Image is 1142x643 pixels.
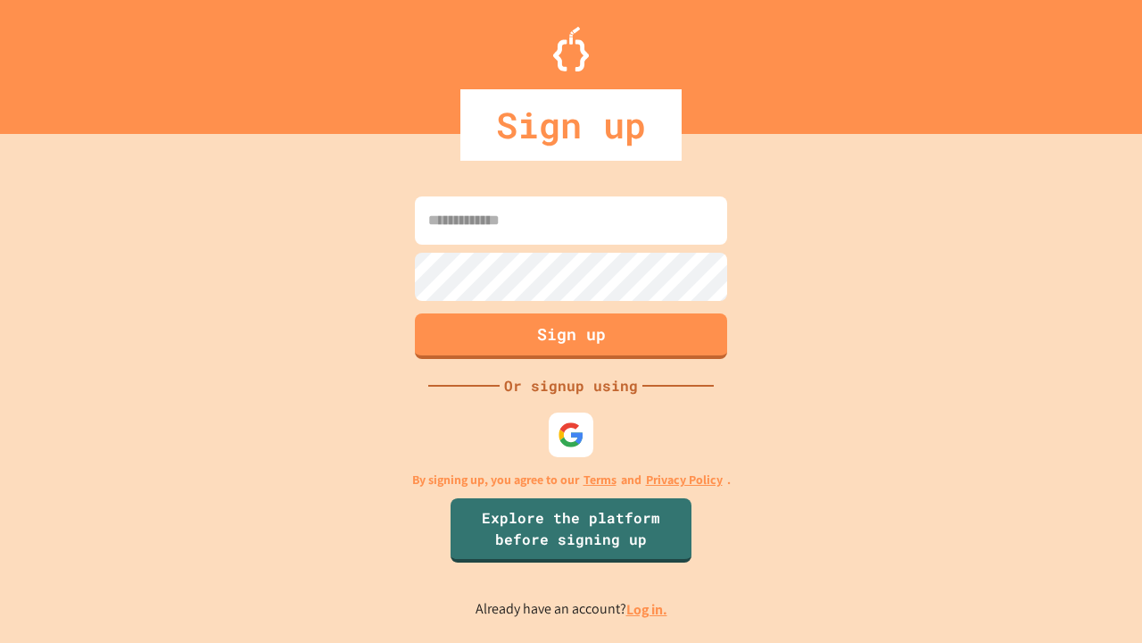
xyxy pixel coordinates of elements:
[451,498,691,563] a: Explore the platform before signing up
[583,471,617,489] a: Terms
[500,375,642,397] div: Or signup using
[626,600,667,619] a: Log in.
[558,422,584,448] img: google-icon.svg
[412,471,731,489] p: By signing up, you agree to our and .
[460,89,682,161] div: Sign up
[646,471,723,489] a: Privacy Policy
[415,313,727,359] button: Sign up
[476,598,667,621] p: Already have an account?
[553,27,589,71] img: Logo.svg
